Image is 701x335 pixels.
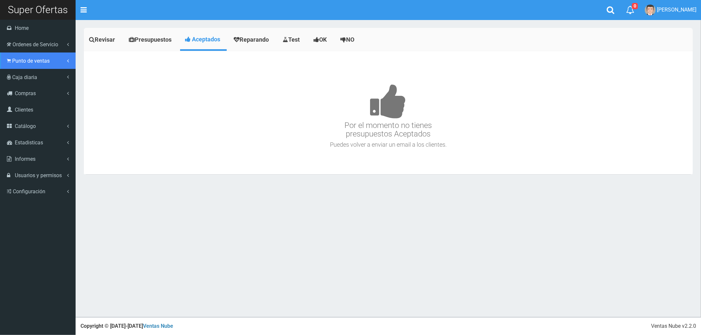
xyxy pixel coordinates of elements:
[13,188,45,195] span: Configuración
[15,172,62,178] span: Usuarios y permisos
[180,30,227,49] a: Aceptados
[308,30,334,50] a: OK
[12,41,58,48] span: Ordenes de Servicio
[15,123,36,129] span: Catálogo
[12,58,50,64] span: Punto de ventas
[288,36,300,43] span: Test
[240,36,269,43] span: Reparando
[657,7,696,13] span: [PERSON_NAME]
[632,3,638,9] span: 0
[651,323,696,330] div: Ventas Nube v2.2.0
[15,107,33,113] span: Clientes
[124,30,178,50] a: Presupuestos
[81,323,173,329] strong: Copyright © [DATE]-[DATE]
[95,36,115,43] span: Revisar
[346,36,354,43] span: NO
[15,139,43,146] span: Estadisticas
[15,90,36,96] span: Compras
[192,36,220,43] span: Aceptados
[335,30,361,50] a: NO
[85,141,691,148] h4: Puedes volver a enviar un email a los clientes.
[15,25,29,31] span: Home
[319,36,327,43] span: OK
[84,30,122,50] a: Revisar
[135,36,172,43] span: Presupuestos
[277,30,307,50] a: Test
[143,323,173,329] a: Ventas Nube
[8,4,68,15] span: Super Ofertas
[15,156,35,162] span: Informes
[85,64,691,138] h3: Por el momento no tienes presupuestos Aceptados
[645,5,656,15] img: User Image
[12,74,37,80] span: Caja diaria
[228,30,276,50] a: Reparando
